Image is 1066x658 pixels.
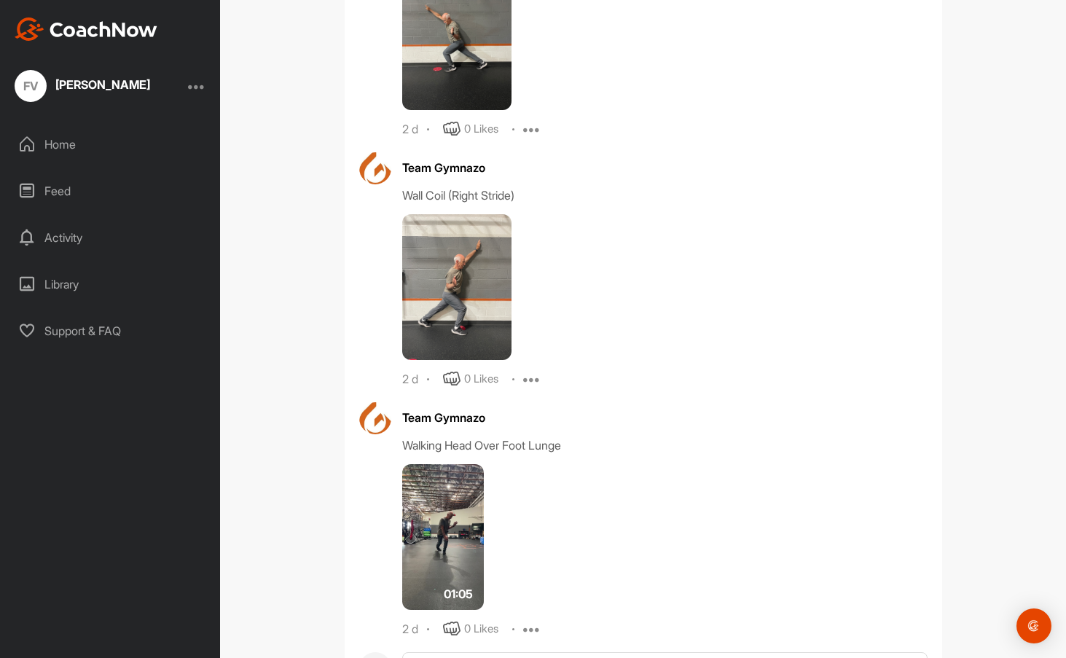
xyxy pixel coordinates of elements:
[402,122,418,137] div: 2 d
[8,173,213,209] div: Feed
[8,126,213,162] div: Home
[55,79,150,90] div: [PERSON_NAME]
[402,372,418,387] div: 2 d
[1016,608,1051,643] div: Open Intercom Messenger
[464,621,498,638] div: 0 Likes
[15,17,157,41] img: CoachNow
[8,313,213,349] div: Support & FAQ
[359,152,391,184] img: avatar
[444,585,473,603] span: 01:05
[402,214,512,360] img: media
[15,70,47,102] div: FV
[402,464,484,610] img: media
[402,159,928,176] div: Team Gymnazo
[402,622,418,637] div: 2 d
[402,187,928,204] div: Wall Coil (Right Stride)
[402,436,928,454] div: Walking Head Over Foot Lunge
[8,266,213,302] div: Library
[464,371,498,388] div: 0 Likes
[359,402,391,434] img: avatar
[464,121,498,138] div: 0 Likes
[402,409,928,426] div: Team Gymnazo
[8,219,213,256] div: Activity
